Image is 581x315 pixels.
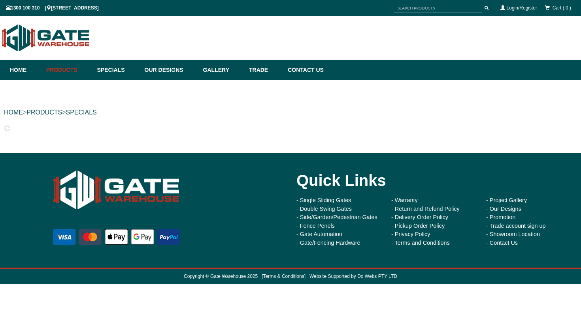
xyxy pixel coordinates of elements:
a: - Return and Refund Policy [391,206,460,212]
div: > > [4,100,577,125]
a: Specials [93,60,141,80]
a: - Delivery Order Policy [391,214,448,220]
a: - Side/Garden/Pedestrian Gates [296,214,377,220]
a: - Gate Automation [296,231,342,237]
div: Quick Links [296,165,569,196]
img: payment options [51,227,181,246]
span: 1300 100 310 | [STREET_ADDRESS] [6,5,99,11]
img: Gate Warehouse [51,165,181,216]
span: [ ] [258,274,306,279]
a: Gallery [199,60,245,80]
a: PRODUCTS [26,109,62,116]
a: SPECIALS [66,109,96,116]
a: - Our Designs [486,206,521,212]
a: Home [10,60,42,80]
span: Cart ( 0 ) [553,5,571,11]
a: - Trade account sign up [486,223,545,229]
a: - Double Swing Gates [296,206,352,212]
a: Our Designs [141,60,199,80]
a: Products [42,60,93,80]
a: - Single Sliding Gates [296,197,351,203]
a: - Terms and Conditions [391,240,450,246]
a: - Pickup Order Policy [391,223,445,229]
a: Website Supported by Do Webs PTY LTD [309,274,397,279]
a: - Warranty [391,197,418,203]
a: Contact Us [284,60,324,80]
a: Login/Register [507,5,537,11]
a: HOME [4,109,23,116]
a: - Promotion [486,214,515,220]
a: - Project Gallery [486,197,527,203]
a: - Showroom Location [486,231,540,237]
a: Terms & Conditions [263,274,304,279]
a: - Contact Us [486,240,518,246]
a: - Privacy Policy [391,231,430,237]
a: Trade [245,60,284,80]
a: - Gate/Fencing Hardware [296,240,360,246]
input: SEARCH PRODUCTS [394,3,482,13]
a: - Fence Penels [296,223,335,229]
